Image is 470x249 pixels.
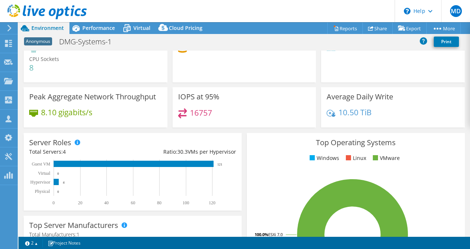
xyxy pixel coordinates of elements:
li: Linux [344,154,366,162]
h4: 2.13 TiB [338,43,388,51]
text: 120 [209,200,215,205]
h4: Total Manufacturers: [29,231,236,239]
a: Project Notes [42,238,86,248]
h3: Peak Aggregate Network Throughput [29,93,156,101]
text: Virtual [38,171,51,176]
div: Total Servers: [29,148,133,156]
li: Windows [308,154,339,162]
h4: 8.10 gigabits/s [41,108,92,116]
text: 121 [217,163,222,166]
span: 4 [63,148,66,155]
h4: 10.50 TiB [338,108,372,116]
text: 80 [157,200,161,205]
svg: \n [404,8,411,14]
text: 0 [57,190,59,194]
a: 2 [20,238,43,248]
text: Hypervisor [30,180,50,185]
span: Anonymous [24,37,52,45]
h3: Average Daily Write [327,93,393,101]
div: Ratio: VMs per Hypervisor [133,148,236,156]
span: 1 [76,231,79,238]
span: CPU Sockets [29,55,59,62]
h4: 8 [29,64,59,72]
h4: 28.64 TiB [269,43,302,51]
span: Performance [82,24,115,31]
h4: 335 GHz [41,43,71,51]
text: 4 [63,181,65,184]
h3: IOPS at 95% [178,93,219,101]
h4: 8.94 TiB [232,43,260,51]
li: VMware [371,154,400,162]
span: MD [450,5,462,17]
h4: 192 [129,43,143,51]
h3: Top Operating Systems [252,139,459,147]
span: 30.3 [177,148,188,155]
text: 0 [57,172,59,175]
text: 20 [78,200,82,205]
tspan: 100.0% [255,232,268,237]
h1: DMG-Systems-1 [56,38,123,46]
a: Reports [327,23,363,34]
span: Virtual [133,24,150,31]
a: Print [434,37,459,47]
h3: Top Server Manufacturers [29,221,118,229]
a: Share [362,23,393,34]
text: 0 [52,200,55,205]
a: Export [392,23,427,34]
text: Physical [35,189,50,194]
text: Guest VM [32,161,50,167]
h4: 16757 [190,109,212,117]
span: Environment [31,24,64,31]
a: More [426,23,461,34]
text: 40 [104,200,109,205]
span: Cloud Pricing [169,24,202,31]
h4: 4.49 TiB [397,43,431,51]
tspan: ESXi 7.0 [268,232,283,237]
text: 60 [131,200,135,205]
h3: Server Roles [29,139,71,147]
text: 100 [183,200,189,205]
h4: 19.71 TiB [190,43,223,51]
h4: 576.00 GHz [79,43,120,51]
